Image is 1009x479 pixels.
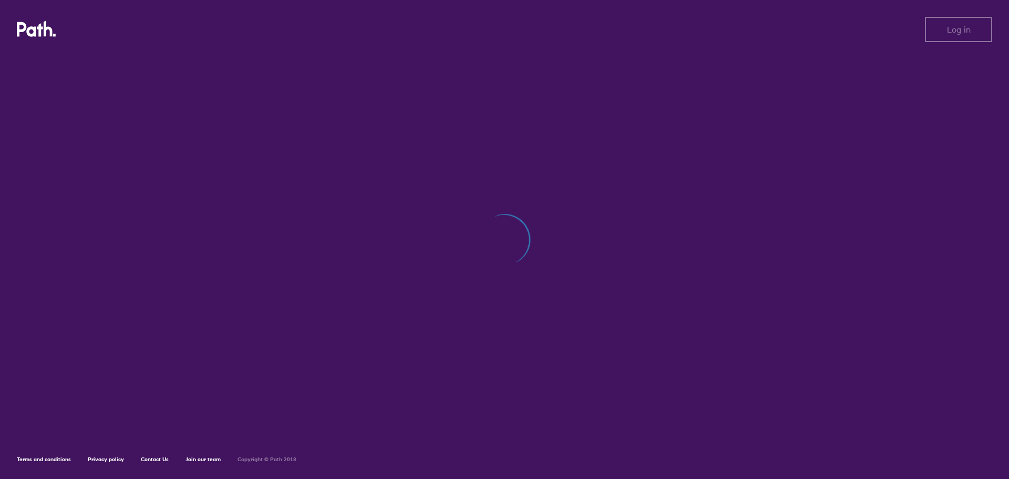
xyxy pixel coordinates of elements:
[947,25,971,34] span: Log in
[88,456,124,463] a: Privacy policy
[17,456,71,463] a: Terms and conditions
[925,17,992,42] button: Log in
[238,456,296,463] h6: Copyright © Path 2018
[141,456,169,463] a: Contact Us
[186,456,221,463] a: Join our team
